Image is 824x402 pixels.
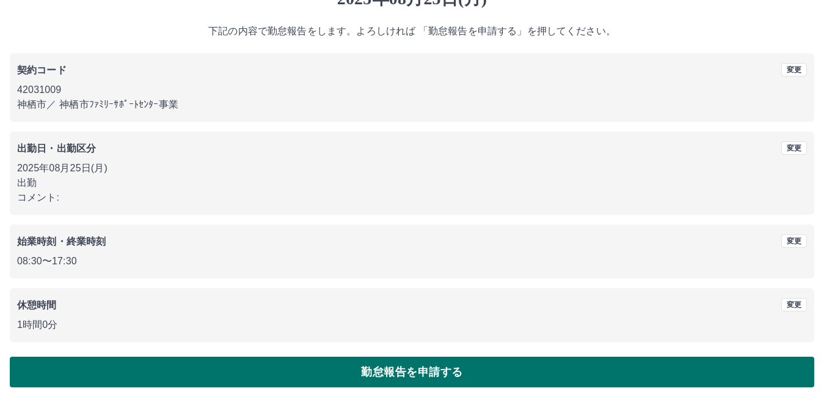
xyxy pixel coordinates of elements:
p: 下記の内容で勤怠報告をします。よろしければ 「勤怠報告を申請する」を押してください。 [10,24,814,39]
b: 出勤日・出勤区分 [17,143,96,154]
button: 変更 [781,63,807,76]
b: 始業時刻・終業時刻 [17,236,106,247]
p: 出勤 [17,176,807,190]
p: 2025年08月25日(月) [17,161,807,176]
p: コメント: [17,190,807,205]
button: 変更 [781,298,807,311]
button: 勤怠報告を申請する [10,357,814,387]
p: 神栖市 ／ 神栖市ﾌｧﾐﾘｰｻﾎﾟｰﾄｾﾝﾀｰ事業 [17,97,807,112]
button: 変更 [781,141,807,155]
button: 変更 [781,234,807,248]
p: 08:30 〜 17:30 [17,254,807,269]
p: 1時間0分 [17,318,807,332]
p: 42031009 [17,83,807,97]
b: 休憩時間 [17,300,57,310]
b: 契約コード [17,65,67,75]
